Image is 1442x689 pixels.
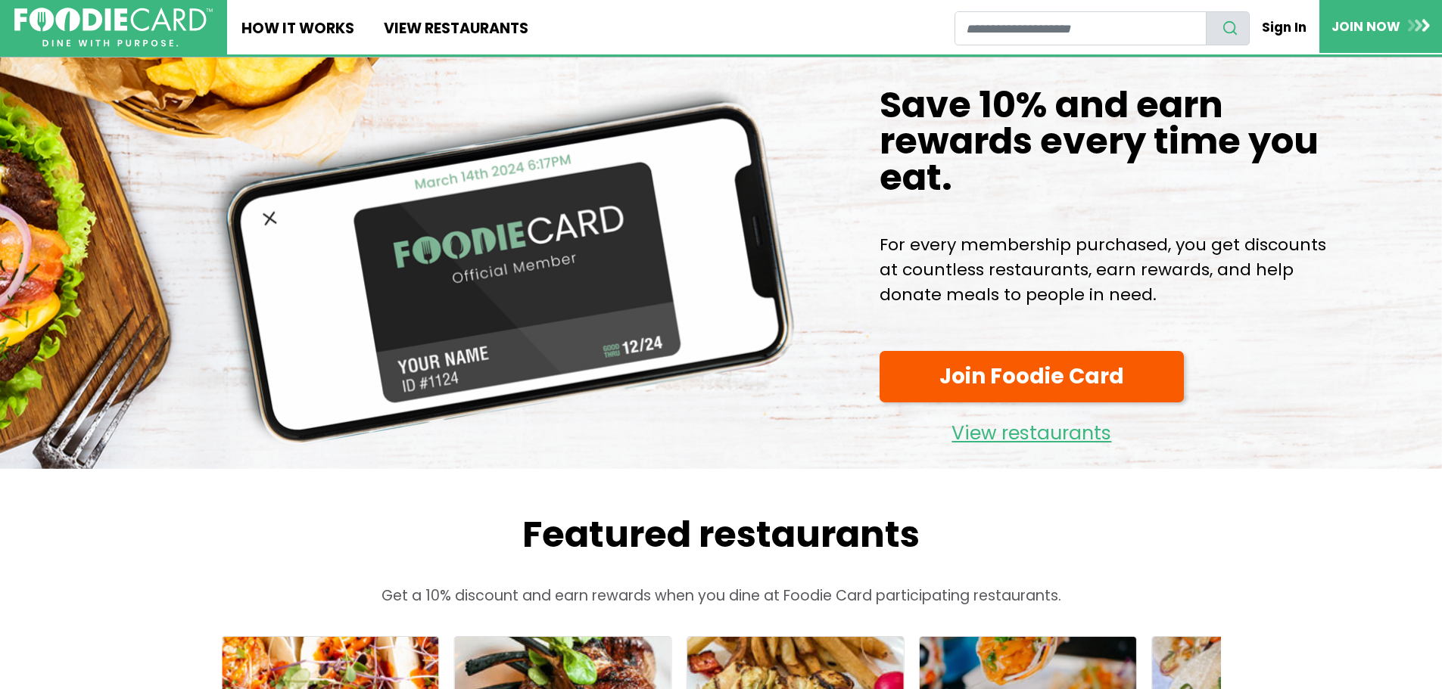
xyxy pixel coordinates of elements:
a: Join Foodie Card [880,351,1184,403]
h1: Save 10% and earn rewards every time you eat. [880,87,1326,196]
input: restaurant search [955,11,1207,45]
p: For every membership purchased, you get discounts at countless restaurants, earn rewards, and hel... [880,232,1326,307]
button: search [1206,11,1250,45]
img: FoodieCard; Eat, Drink, Save, Donate [14,8,213,48]
p: Get a 10% discount and earn rewards when you dine at Foodie Card participating restaurants. [192,585,1251,607]
a: View restaurants [880,410,1184,448]
h2: Featured restaurants [192,513,1251,557]
a: Sign In [1250,11,1319,44]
